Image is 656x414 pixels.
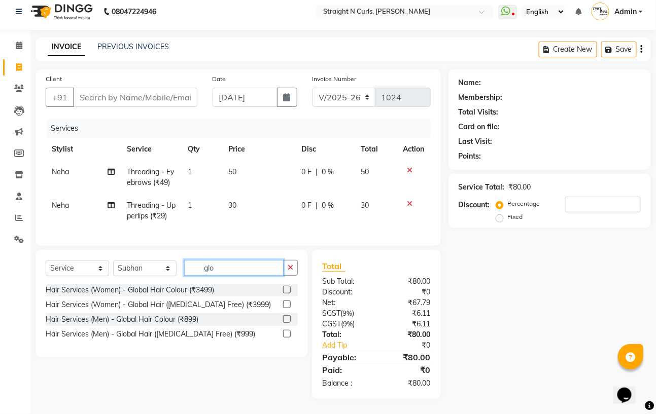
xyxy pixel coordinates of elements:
[459,92,503,103] div: Membership:
[397,138,431,161] th: Action
[46,299,271,310] div: Hair Services (Women) - Global Hair ([MEDICAL_DATA] Free) (₹3999)
[46,88,74,107] button: +91
[601,42,637,57] button: Save
[376,276,438,287] div: ₹80.00
[313,74,357,84] label: Invoice Number
[315,351,376,363] div: Payable:
[376,308,438,319] div: ₹6.11
[182,138,222,161] th: Qty
[322,200,334,211] span: 0 %
[508,199,540,208] label: Percentage
[459,182,505,193] div: Service Total:
[361,167,369,176] span: 50
[315,364,376,376] div: Paid:
[46,138,121,161] th: Stylist
[376,351,438,363] div: ₹80.00
[376,297,438,308] div: ₹67.79
[343,320,353,328] span: 9%
[121,138,182,161] th: Service
[322,309,340,318] span: SGST
[539,42,597,57] button: Create New
[127,201,176,220] span: Threading - Upperlips (₹29)
[361,201,369,210] span: 30
[592,3,609,20] img: Admin
[188,167,192,176] span: 1
[46,285,214,295] div: Hair Services (Women) - Global Hair Colour (₹3499)
[376,319,438,329] div: ₹6.11
[355,138,397,161] th: Total
[459,136,493,147] div: Last Visit:
[315,308,376,319] div: ( )
[46,329,255,340] div: Hair Services (Men) - Global Hair ([MEDICAL_DATA] Free) (₹999)
[52,201,69,210] span: Neha
[322,319,341,328] span: CGST
[509,182,531,193] div: ₹80.00
[315,340,387,351] a: Add Tip
[614,7,637,17] span: Admin
[316,200,318,211] span: |
[222,138,295,161] th: Price
[315,319,376,329] div: ( )
[342,309,352,317] span: 9%
[459,151,481,162] div: Points:
[459,107,499,118] div: Total Visits:
[376,329,438,340] div: ₹80.00
[97,42,169,51] a: PREVIOUS INVOICES
[315,378,376,389] div: Balance :
[613,373,646,404] iframe: chat widget
[315,329,376,340] div: Total:
[184,260,284,276] input: Search or Scan
[376,287,438,297] div: ₹0
[315,297,376,308] div: Net:
[48,38,85,56] a: INVOICE
[508,212,523,221] label: Fixed
[228,167,236,176] span: 50
[295,138,355,161] th: Disc
[301,200,312,211] span: 0 F
[387,340,438,351] div: ₹0
[316,167,318,177] span: |
[73,88,197,107] input: Search by Name/Mobile/Email/Code
[52,167,69,176] span: Neha
[322,167,334,177] span: 0 %
[228,201,236,210] span: 30
[301,167,312,177] span: 0 F
[459,122,500,132] div: Card on file:
[46,74,62,84] label: Client
[459,78,481,88] div: Name:
[315,287,376,297] div: Discount:
[213,74,226,84] label: Date
[127,167,174,187] span: Threading - Eyebrows (₹49)
[47,119,438,138] div: Services
[376,378,438,389] div: ₹80.00
[322,261,346,272] span: Total
[459,200,490,210] div: Discount:
[46,314,198,325] div: Hair Services (Men) - Global Hair Colour (₹899)
[315,276,376,287] div: Sub Total:
[376,364,438,376] div: ₹0
[188,201,192,210] span: 1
